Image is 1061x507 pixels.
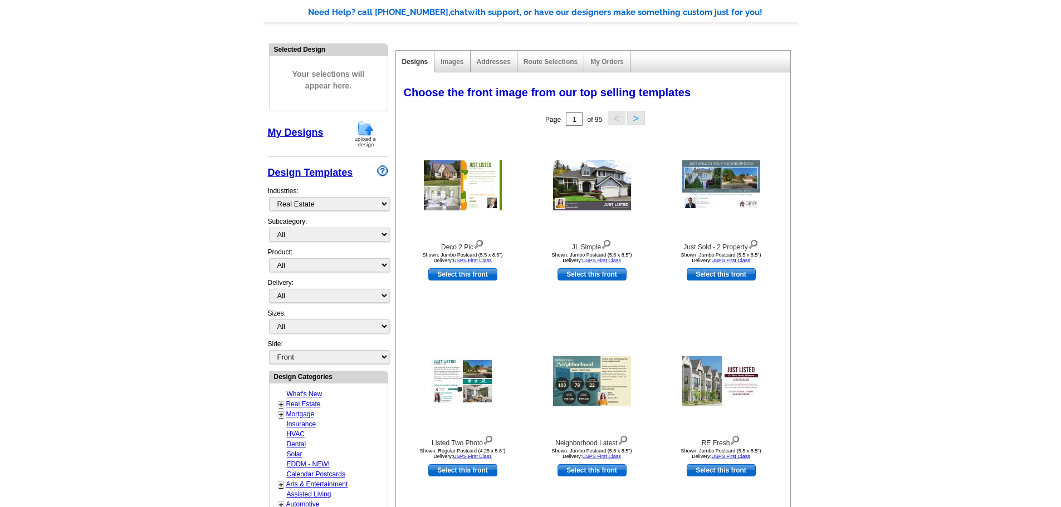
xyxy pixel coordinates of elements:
img: view design details [473,237,484,249]
div: Deco 2 Pic [402,237,524,252]
a: Addresses [477,58,511,66]
a: + [279,480,283,489]
div: Neighborhood Latest [531,433,653,448]
img: Listed Two Photo [431,357,495,405]
a: What's New [287,390,322,398]
button: > [627,111,645,125]
span: Page [545,116,561,124]
button: < [608,111,625,125]
a: EDDM - NEW! [287,460,330,468]
div: Just Sold - 2 Property [660,237,783,252]
a: use this design [428,268,497,280]
img: view design details [748,237,759,249]
div: Shown: Jumbo Postcard (5.5 x 8.5") Delivery: [402,252,524,263]
a: Mortgage [286,410,315,418]
a: My Designs [268,127,324,138]
img: JL Simple [553,160,631,210]
a: Design Templates [268,167,353,178]
a: use this design [687,464,756,476]
img: view design details [618,433,628,445]
a: Dental [287,440,306,448]
a: use this design [428,464,497,476]
div: Side: [268,339,388,365]
a: USPS First Class [453,454,492,459]
div: Design Categories [270,371,388,382]
img: Neighborhood Latest [553,356,631,406]
a: + [279,410,283,419]
div: Shown: Jumbo Postcard (5.5 x 8.5") Delivery: [531,448,653,459]
div: Shown: Jumbo Postcard (5.5 x 8.5") Delivery: [660,252,783,263]
div: RE Fresh [660,433,783,448]
a: use this design [558,464,627,476]
a: Solar [287,450,302,458]
img: Deco 2 Pic [424,160,502,210]
a: use this design [558,268,627,280]
a: Images [441,58,463,66]
div: Subcategory: [268,216,388,247]
a: USPS First Class [453,258,492,263]
div: Shown: Regular Postcard (4.25 x 5.6") Delivery: [402,448,524,459]
a: Designs [402,58,428,66]
a: USPS First Class [711,258,750,263]
a: Arts & Entertainment [286,480,348,488]
a: Route Selections [524,58,578,66]
img: design-wizard-help-icon.png [377,165,388,176]
span: chat [450,7,468,17]
span: of 95 [587,116,602,124]
a: Insurance [287,420,316,428]
a: HVAC [287,430,305,438]
span: Choose the front image from our top selling templates [404,86,691,99]
div: Delivery: [268,278,388,308]
img: upload-design [351,120,380,148]
img: view design details [730,433,740,445]
div: Sizes: [268,308,388,339]
a: Calendar Postcards [287,470,345,478]
div: Shown: Jumbo Postcard (5.5 x 8.5") Delivery: [660,448,783,459]
img: RE Fresh [682,356,760,406]
div: Product: [268,247,388,278]
img: view design details [483,433,493,445]
img: Just Sold - 2 Property [682,160,760,210]
a: Assisted Living [287,490,331,498]
div: JL Simple [531,237,653,252]
a: My Orders [590,58,623,66]
a: use this design [687,268,756,280]
div: Need Help? call [PHONE_NUMBER], with support, or have our designers make something custom just fo... [308,6,798,19]
a: Real Estate [286,400,321,408]
div: Listed Two Photo [402,433,524,448]
a: + [279,400,283,409]
a: USPS First Class [582,258,621,263]
span: Your selections will appear here. [278,57,379,103]
div: Shown: Jumbo Postcard (5.5 x 8.5") Delivery: [531,252,653,263]
img: view design details [601,237,612,249]
iframe: LiveChat chat widget [838,248,1061,507]
a: USPS First Class [711,454,750,459]
div: Selected Design [270,44,388,55]
a: USPS First Class [582,454,621,459]
div: Industries: [268,180,388,216]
